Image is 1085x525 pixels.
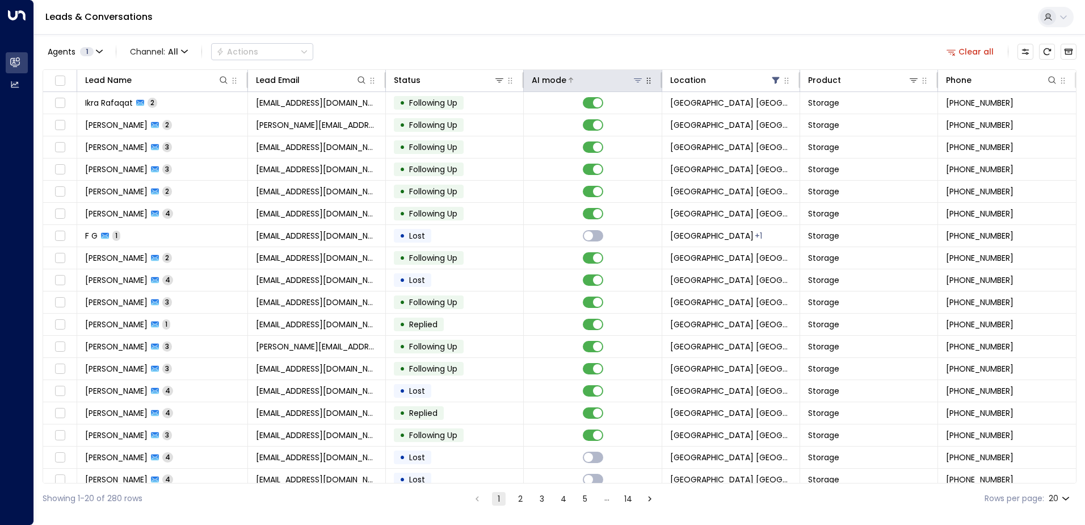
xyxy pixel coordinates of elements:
div: Status [394,73,420,87]
span: +447944063833 [946,474,1013,485]
span: Channel: [125,44,192,60]
span: Space Station Kings Heath [670,430,792,441]
span: 3 [162,164,172,174]
span: Jack Freeman [85,474,148,485]
span: Space Station Kings Heath [670,363,792,374]
span: Storage [808,341,839,352]
div: Space Station Kings Heath [755,230,762,241]
span: Toggle select row [53,96,67,110]
button: Actions [211,43,313,60]
span: +447821241907 [946,341,1013,352]
span: Toggle select row [53,118,67,132]
span: ikrarafaqat123@gmail.com [256,97,377,109]
label: Rows per page: [985,493,1044,505]
span: Space Station Kings Heath [670,164,792,175]
span: Following Up [409,363,457,374]
span: Charles Conaty [85,297,148,308]
span: Following Up [409,97,457,109]
span: Toggle select row [53,251,67,265]
span: Gurmej Singh [85,385,148,397]
span: Anthony Middleton [85,208,148,219]
span: Soffia Marlin [85,274,148,286]
span: Shahbaz Ahmed [85,164,148,175]
span: Space Station Kings Heath [670,297,792,308]
span: Storage [808,407,839,419]
span: FHGulamli10@gmail.com [256,230,377,241]
span: ursshahbaz@gmail.com [256,164,377,175]
span: Storage [808,252,839,264]
span: Space Station Kings Heath [670,208,792,219]
span: Toggle select row [53,273,67,287]
span: josikyl@gmail.com [256,430,377,441]
span: Following Up [409,341,457,352]
div: … [600,492,613,506]
span: +441217447935 [946,297,1013,308]
span: Space Station Kings Heath [670,186,792,197]
span: willlaslett96@gmail.com [256,319,377,330]
span: Space Station Kings Heath [670,385,792,397]
div: AI mode [532,73,643,87]
div: Actions [216,47,258,57]
span: Emily-Jane Dalton [85,363,148,374]
button: Customize [1017,44,1033,60]
span: Toggle select row [53,318,67,332]
span: +447868397069 [946,252,1013,264]
div: Product [808,73,841,87]
span: 2 [162,186,172,196]
span: Following Up [409,252,457,264]
span: Storage [808,385,839,397]
span: kylethody23@hotmail.co.uk [256,407,377,419]
span: Storage [808,274,839,286]
span: Will Laslett [85,319,148,330]
span: Storage [808,119,839,131]
div: AI mode [532,73,566,87]
span: +447425412893 [946,230,1013,241]
a: Leads & Conversations [45,10,153,23]
div: • [399,426,405,445]
span: Balakumar Balasubramanian [85,341,148,352]
span: Storage [808,474,839,485]
div: • [399,226,405,245]
span: Storage [808,230,839,241]
span: 2 [162,120,172,130]
div: Status [394,73,505,87]
span: Space Station Kings Heath [670,452,792,463]
div: Location [670,73,781,87]
span: Toggle select row [53,207,67,221]
div: Location [670,73,706,87]
button: Go to page 2 [514,492,527,506]
div: Lead Name [85,73,229,87]
span: Toggle select row [53,406,67,420]
span: +447413310714 [946,430,1013,441]
span: cmmorris2304@gmail.com [256,141,377,153]
span: Replied [409,407,438,419]
div: • [399,248,405,268]
button: Go to page 4 [557,492,570,506]
button: Go to page 5 [578,492,592,506]
span: Lost [409,274,425,286]
span: 3 [162,341,172,351]
span: Space Station Kings Heath [670,141,792,153]
div: Phone [946,73,972,87]
span: Replied [409,319,438,330]
span: +447429349605 [946,164,1013,175]
span: Toggle select row [53,428,67,443]
span: Toggle select row [53,362,67,376]
span: Storage [808,363,839,374]
span: Space Station Kings Heath [670,474,792,485]
span: wilsontina90@gmail.com [256,252,377,264]
div: Lead Email [256,73,300,87]
span: Space Station Kings Heath [670,252,792,264]
span: Simone Davies [85,186,148,197]
span: 3 [162,364,172,373]
span: Space Station Kings Heath [670,274,792,286]
div: 20 [1049,490,1072,507]
span: Space Station Stirchley [670,230,754,241]
span: Space Station Kings Heath [670,97,792,109]
span: sumayah.jada@icloud.com [256,186,377,197]
span: Space Station Kings Heath [670,119,792,131]
div: • [399,93,405,113]
span: 4 [162,474,173,484]
span: 3 [162,142,172,152]
button: Channel:All [125,44,192,60]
